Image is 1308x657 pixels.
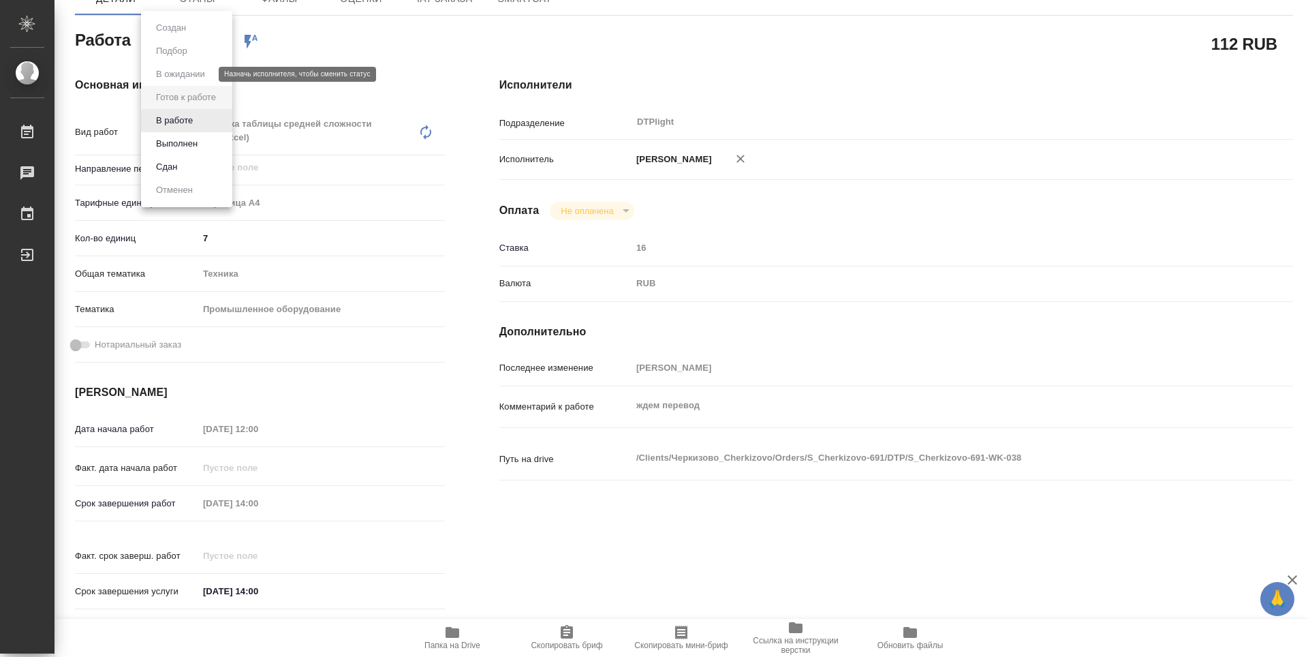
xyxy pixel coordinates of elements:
button: Готов к работе [152,90,220,105]
button: В ожидании [152,67,209,82]
button: В работе [152,113,197,128]
button: Выполнен [152,136,202,151]
button: Подбор [152,44,191,59]
button: Сдан [152,159,181,174]
button: Отменен [152,183,197,198]
button: Создан [152,20,190,35]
